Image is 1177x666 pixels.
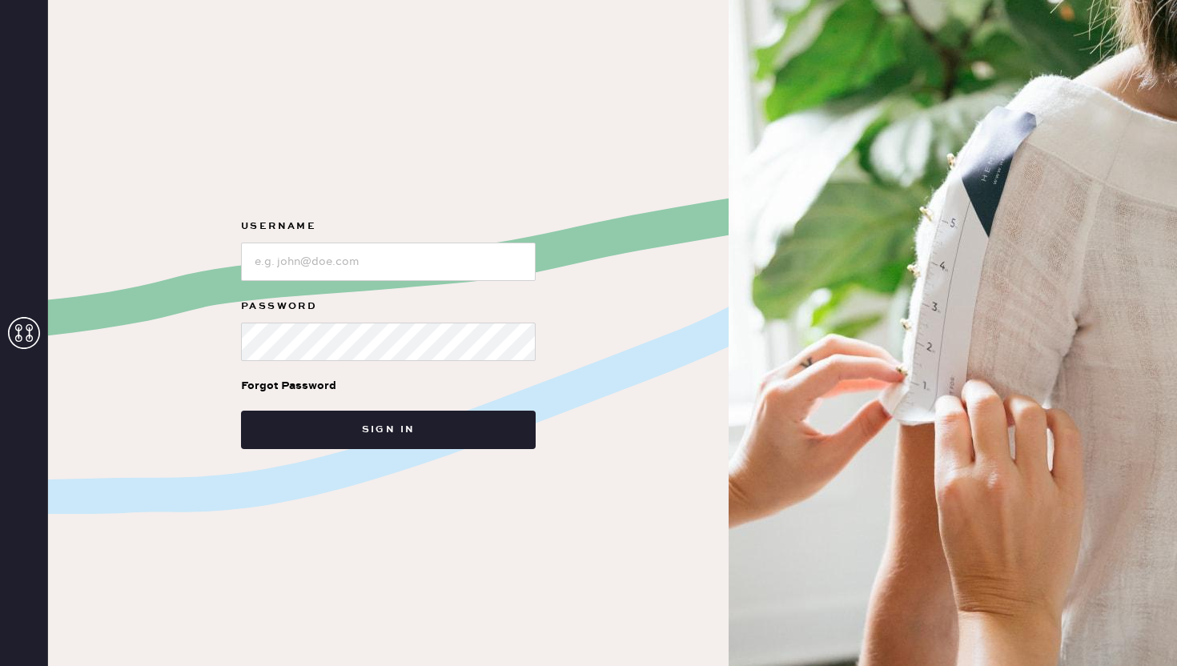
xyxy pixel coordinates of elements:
button: Sign in [241,411,536,449]
label: Password [241,297,536,316]
div: Forgot Password [241,377,336,395]
input: e.g. john@doe.com [241,243,536,281]
label: Username [241,217,536,236]
a: Forgot Password [241,361,336,411]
